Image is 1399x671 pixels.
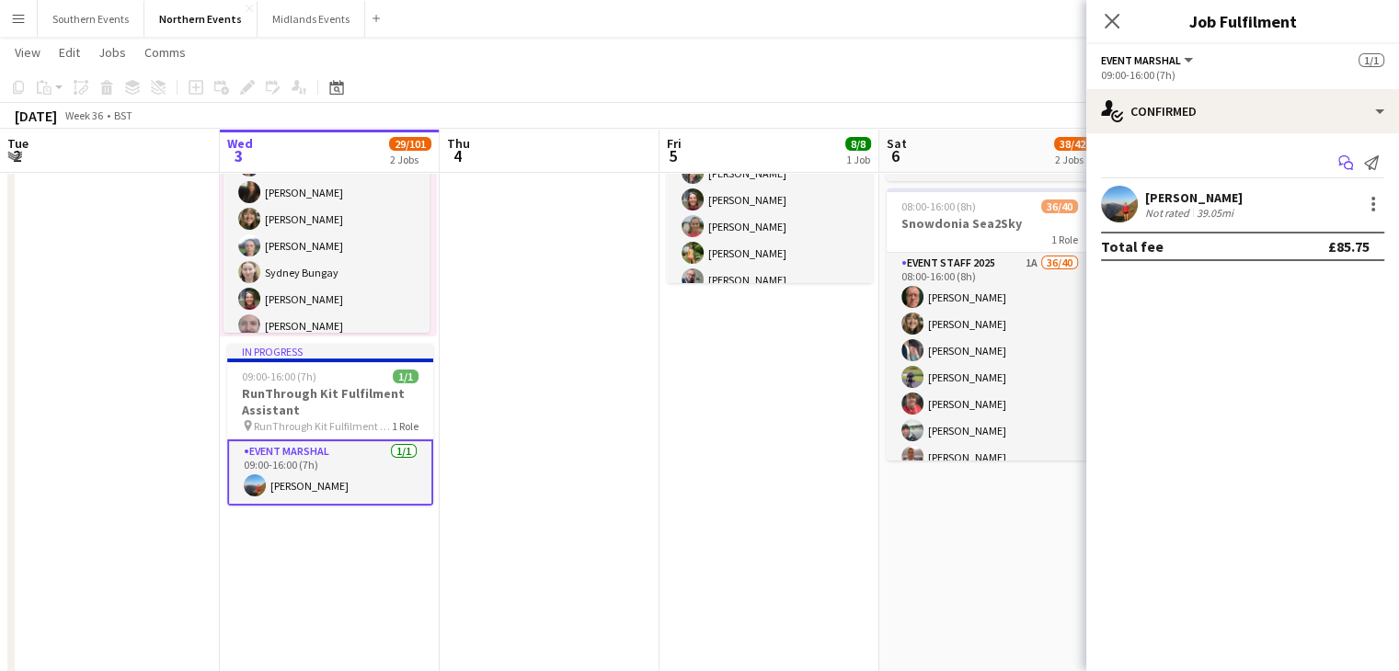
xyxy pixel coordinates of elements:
[224,145,253,166] span: 3
[887,188,1093,461] app-job-card: 08:00-16:00 (8h)36/40Snowdonia Sea2Sky1 RoleEvent Staff 20251A36/4008:00-16:00 (8h)[PERSON_NAME][...
[887,215,1093,232] h3: Snowdonia Sea2Sky
[1086,9,1399,33] h3: Job Fulfilment
[447,135,470,152] span: Thu
[884,145,907,166] span: 6
[114,108,132,122] div: BST
[227,385,433,418] h3: RunThrough Kit Fulfilment Assistant
[1051,233,1078,246] span: 1 Role
[1359,53,1384,67] span: 1/1
[444,145,470,166] span: 4
[258,1,365,37] button: Midlands Events
[137,40,193,64] a: Comms
[393,370,419,383] span: 1/1
[15,44,40,61] span: View
[1086,89,1399,133] div: Confirmed
[1328,237,1370,256] div: £85.75
[5,145,29,166] span: 2
[61,108,107,122] span: Week 36
[1101,237,1164,256] div: Total fee
[845,137,871,151] span: 8/8
[227,344,433,358] div: In progress
[242,370,316,383] span: 09:00-16:00 (7h)
[59,44,80,61] span: Edit
[7,135,29,152] span: Tue
[887,135,907,152] span: Sat
[38,1,144,37] button: Southern Events
[389,137,431,151] span: 29/101
[1041,199,1078,213] span: 36/40
[901,199,976,213] span: 08:00-16:00 (8h)
[1145,189,1243,206] div: [PERSON_NAME]
[227,439,433,506] app-card-role: Event Marshal1/109:00-16:00 (7h)[PERSON_NAME]
[1101,53,1181,67] span: Event Marshal
[91,40,133,64] a: Jobs
[664,145,682,166] span: 5
[15,107,57,125] div: [DATE]
[1054,137,1091,151] span: 38/42
[7,40,48,64] a: View
[227,344,433,506] app-job-card: In progress09:00-16:00 (7h)1/1RunThrough Kit Fulfilment Assistant RunThrough Kit Fulfilment Assis...
[667,75,873,324] app-card-role: Event Staff 20258/810:00-17:00 (7h)[PERSON_NAME][PERSON_NAME][PERSON_NAME][PERSON_NAME][PERSON_NA...
[667,135,682,152] span: Fri
[224,61,430,333] app-job-card: 12:00-13:00 (1h)28/100 ACT Learning1 Role[PERSON_NAME][PERSON_NAME] [PERSON_NAME] Imam[PERSON_NAM...
[390,153,430,166] div: 2 Jobs
[227,135,253,152] span: Wed
[392,419,419,433] span: 1 Role
[1101,68,1384,82] div: 09:00-16:00 (7h)
[52,40,87,64] a: Edit
[846,153,870,166] div: 1 Job
[1055,153,1090,166] div: 2 Jobs
[144,44,186,61] span: Comms
[98,44,126,61] span: Jobs
[1145,206,1193,220] div: Not rated
[254,419,392,433] span: RunThrough Kit Fulfilment Assistant
[144,1,258,37] button: Northern Events
[1193,206,1237,220] div: 39.05mi
[1101,53,1196,67] button: Event Marshal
